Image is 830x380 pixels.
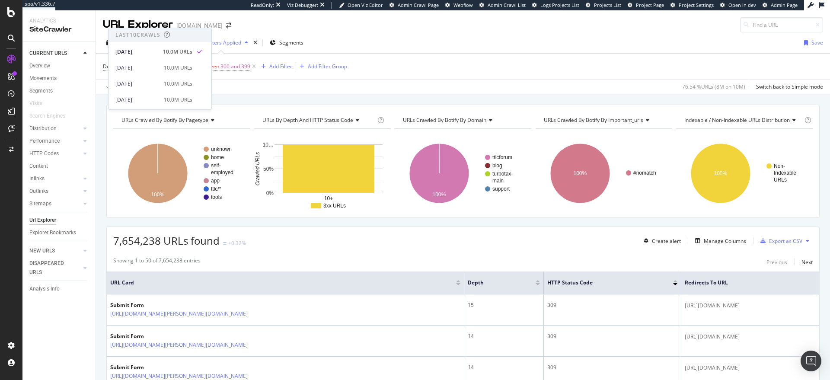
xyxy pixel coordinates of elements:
div: [DATE] [115,96,159,104]
span: Open Viz Editor [348,2,383,8]
div: 15 [468,301,540,309]
span: HTTP Status Code [547,279,660,287]
div: ReadOnly: [251,2,274,9]
span: Projects List [594,2,621,8]
text: 100% [433,192,446,198]
button: Next [801,257,813,267]
button: Add Filter [258,61,292,72]
svg: A chart. [676,136,811,211]
h4: URLs Crawled By Botify By important_urls [542,113,664,127]
div: +0.32% [228,239,246,247]
text: ttlcforum [492,154,512,160]
div: Submit Form [110,301,285,309]
div: [DATE] [115,80,159,88]
a: [URL][DOMAIN_NAME][PERSON_NAME][DOMAIN_NAME] [110,341,248,349]
text: blog [492,163,502,169]
text: self- [211,163,221,169]
div: Analysis Info [29,284,60,294]
text: tools [211,194,222,200]
div: 14 [468,332,540,340]
div: Switch back to Simple mode [756,83,823,90]
text: 0% [266,190,274,196]
div: Previous [766,259,787,266]
div: Create alert [652,237,681,245]
text: employed [211,169,233,176]
div: 10.0M URLs [164,96,192,104]
div: Sitemaps [29,199,51,208]
div: Outlinks [29,187,48,196]
button: Export as CSV [757,234,802,248]
span: URLs Crawled By Botify By pagetype [121,116,208,124]
div: 10.0M URLs [163,48,192,56]
div: Inlinks [29,174,45,183]
span: [URL][DOMAIN_NAME] [685,301,740,310]
div: Overview [29,61,50,70]
div: Manage Columns [704,237,746,245]
div: 76.54 % URLs ( 8M on 10M ) [682,83,745,90]
div: Search Engines [29,112,65,121]
div: 14 [468,364,540,371]
button: 2 Filters Applied [191,36,252,50]
a: Overview [29,61,89,70]
div: Movements [29,74,57,83]
text: 3xx URLs [323,203,346,209]
span: Redirects to URL [685,279,803,287]
a: NEW URLS [29,246,81,255]
a: Admin Crawl Page [389,2,439,9]
div: A chart. [395,136,530,211]
div: 309 [547,301,677,309]
span: Logs Projects List [540,2,579,8]
div: NEW URLS [29,246,55,255]
div: Url Explorer [29,216,56,225]
svg: A chart. [113,136,249,211]
span: Indexable / Non-Indexable URLs distribution [684,116,790,124]
div: Submit Form [110,332,285,340]
div: HTTP Codes [29,149,59,158]
text: home [211,154,224,160]
text: support [492,186,510,192]
div: CURRENT URLS [29,49,67,58]
a: Explorer Bookmarks [29,228,89,237]
div: URL Explorer [103,17,173,32]
div: Open Intercom Messenger [801,351,821,371]
text: turbotax- [492,171,513,177]
a: Open Viz Editor [339,2,383,9]
div: Visits [29,99,42,108]
span: Depth [103,63,118,70]
div: 2 Filters Applied [203,39,241,46]
div: Add Filter [269,63,292,70]
div: Add Filter Group [308,63,347,70]
span: Open in dev [728,2,756,8]
a: Content [29,162,89,171]
button: Add Filter Group [296,61,347,72]
a: DISAPPEARED URLS [29,259,81,277]
svg: A chart. [254,136,389,211]
text: #nomatch [633,170,656,176]
img: Equal [223,242,227,245]
text: 100% [151,192,165,198]
a: Movements [29,74,89,83]
text: 100% [573,170,587,176]
h4: URLs by Depth and HTTP Status Code [261,113,376,127]
div: Analytics [29,17,89,25]
span: [URL][DOMAIN_NAME] [685,332,740,341]
text: app [211,178,220,184]
text: Indexable [774,170,796,176]
div: Showing 1 to 50 of 7,654,238 entries [113,257,201,267]
a: Search Engines [29,112,74,121]
div: [DATE] [115,64,159,72]
a: CURRENT URLS [29,49,81,58]
span: Webflow [453,2,473,8]
a: Visits [29,99,51,108]
span: Segments [279,39,303,46]
button: [DATE] [103,36,142,50]
div: A chart. [536,136,671,211]
span: Admin Crawl List [488,2,526,8]
span: Project Settings [679,2,714,8]
div: SiteCrawler [29,25,89,35]
a: Logs Projects List [532,2,579,9]
a: Project Page [628,2,664,9]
